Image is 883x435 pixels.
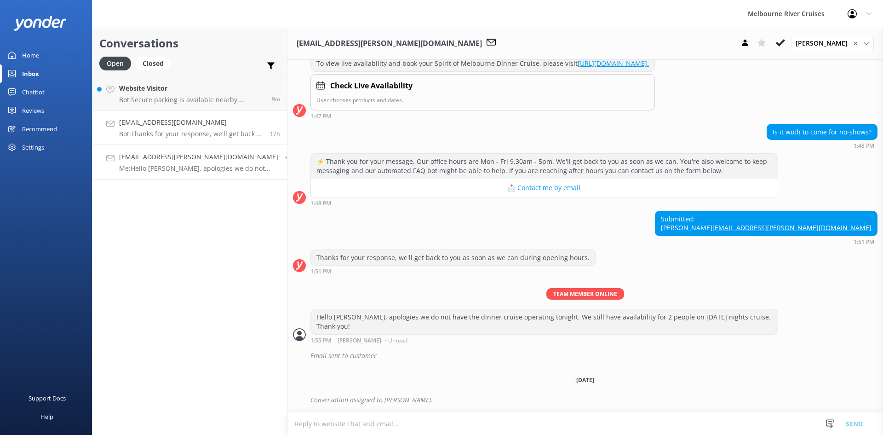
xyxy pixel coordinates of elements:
div: 2025-08-22T04:32:46.346 [293,392,877,408]
span: [PERSON_NAME] [338,338,381,343]
strong: 1:55 PM [310,338,331,343]
p: Bot: Secure parking is available nearby. [PERSON_NAME][GEOGRAPHIC_DATA] has two convenient locati... [119,96,265,104]
div: 2025-08-20T03:59:21.880 [293,348,877,364]
a: [EMAIL_ADDRESS][DOMAIN_NAME]Bot:Thanks for your response, we'll get back to you as soon as we can... [92,110,287,145]
strong: 1:47 PM [310,114,331,119]
a: [URL][DOMAIN_NAME]. [578,59,649,68]
div: Support Docs [29,389,66,407]
strong: 1:48 PM [310,201,331,206]
h3: [EMAIL_ADDRESS][PERSON_NAME][DOMAIN_NAME] [297,38,482,50]
div: To view live availability and book your Spirit of Melbourne Dinner Cruise, please visit [311,56,654,71]
h2: Conversations [99,35,280,52]
a: Closed [136,58,175,68]
a: Website VisitorBot:Secure parking is available nearby. [PERSON_NAME][GEOGRAPHIC_DATA] has two con... [92,76,287,110]
h4: [EMAIL_ADDRESS][DOMAIN_NAME] [119,117,263,128]
h4: Check Live Availability [330,80,413,92]
div: Chatbot [22,83,45,101]
div: Aug 20 2025 01:51pm (UTC +10:00) Australia/Sydney [655,238,877,245]
div: Is it woth to come for no-shows? [767,124,877,140]
span: Aug 21 2025 09:41pm (UTC +10:00) Australia/Sydney [270,130,280,138]
span: Team member online [546,288,624,300]
div: Aug 20 2025 01:47pm (UTC +10:00) Australia/Sydney [310,113,655,119]
div: Submitted: [PERSON_NAME] [655,211,877,236]
span: Aug 22 2025 02:54pm (UTC +10:00) Australia/Sydney [272,95,280,103]
p: User chooses products and dates. [316,96,649,104]
span: [PERSON_NAME] [796,38,853,48]
a: [EMAIL_ADDRESS][PERSON_NAME][DOMAIN_NAME] [712,223,872,232]
div: Assign User [791,36,874,51]
div: Aug 20 2025 01:51pm (UTC +10:00) Australia/Sydney [310,268,596,274]
p: Me: Hello [PERSON_NAME], apologies we do not have the dinner cruise operating tonight. We still h... [119,164,278,173]
strong: 1:48 PM [854,143,874,149]
button: 📩 Contact me by email [311,179,778,197]
div: Reviews [22,101,44,120]
span: • Unread [384,338,407,343]
div: Conversation assigned to [PERSON_NAME]. [310,392,877,408]
div: Aug 20 2025 01:55pm (UTC +10:00) Australia/Sydney [310,337,778,343]
span: ✕ [853,39,858,48]
img: yonder-white-logo.png [14,16,67,31]
div: Aug 20 2025 01:48pm (UTC +10:00) Australia/Sydney [310,200,778,206]
div: Help [40,407,53,426]
div: Recommend [22,120,57,138]
div: Home [22,46,39,64]
h4: [EMAIL_ADDRESS][PERSON_NAME][DOMAIN_NAME] [119,152,278,162]
a: Open [99,58,136,68]
div: Hello [PERSON_NAME], apologies we do not have the dinner cruise operating tonight. We still have ... [311,309,778,334]
strong: 1:51 PM [854,239,874,245]
div: Settings [22,138,44,157]
div: Closed [136,57,171,70]
div: Aug 20 2025 01:48pm (UTC +10:00) Australia/Sydney [767,142,877,149]
div: Open [99,57,131,70]
p: Bot: Thanks for your response, we'll get back to you as soon as we can during opening hours. [119,130,263,138]
span: [DATE] [571,376,600,384]
h4: Website Visitor [119,83,265,93]
div: Inbox [22,64,39,83]
strong: 1:51 PM [310,269,331,274]
div: ⚡ Thank you for your message. Our office hours are Mon - Fri 9.30am - 5pm. We'll get back to you ... [311,154,778,178]
a: [EMAIL_ADDRESS][PERSON_NAME][DOMAIN_NAME]Me:Hello [PERSON_NAME], apologies we do not have the din... [92,145,287,180]
div: Thanks for your response, we'll get back to you as soon as we can during opening hours. [311,250,595,266]
div: Email sent to customer [310,348,877,364]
